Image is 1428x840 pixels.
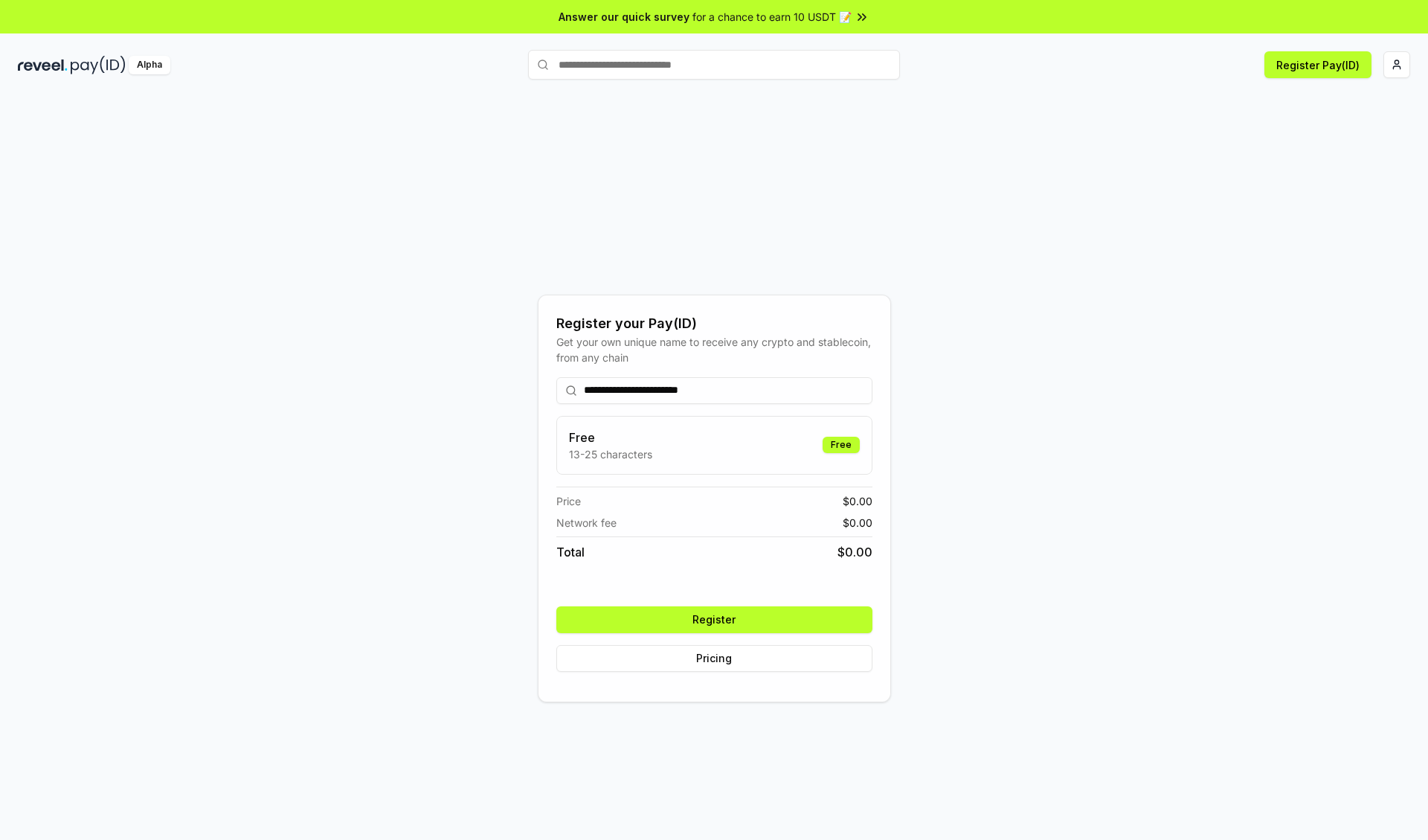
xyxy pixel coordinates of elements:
[556,313,872,334] div: Register your Pay(ID)
[1264,51,1371,78] button: Register Pay(ID)
[556,493,581,509] span: Price
[556,334,872,365] div: Get your own unique name to receive any crypto and stablecoin, from any chain
[823,437,860,453] div: Free
[843,515,872,530] span: $ 0.00
[559,9,689,25] span: Answer our quick survey
[569,429,652,446] h3: Free
[556,543,585,561] span: Total
[129,56,170,74] div: Alpha
[569,446,652,462] p: 13-25 characters
[71,56,126,74] img: pay_id
[556,606,872,633] button: Register
[556,645,872,672] button: Pricing
[692,9,852,25] span: for a chance to earn 10 USDT 📝
[556,515,617,530] span: Network fee
[837,543,872,561] span: $ 0.00
[18,56,68,74] img: reveel_dark
[843,493,872,509] span: $ 0.00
